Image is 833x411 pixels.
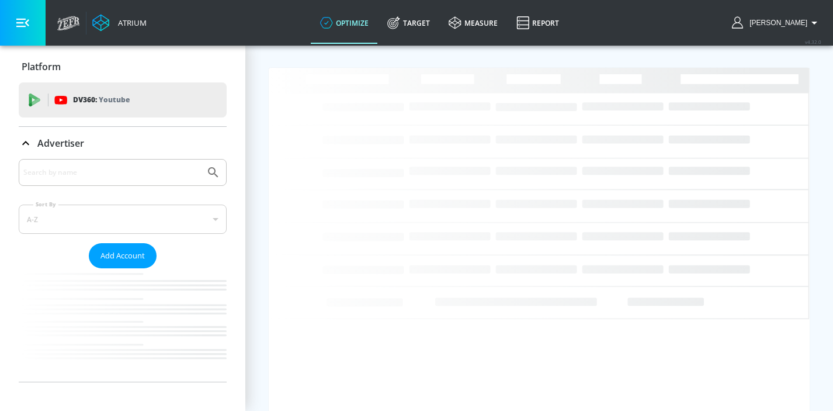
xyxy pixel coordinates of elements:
[805,39,821,45] span: v 4.32.0
[33,201,58,208] label: Sort By
[19,50,227,83] div: Platform
[23,165,200,180] input: Search by name
[19,127,227,160] div: Advertiser
[37,137,84,150] p: Advertiser
[92,14,147,32] a: Atrium
[732,16,821,30] button: [PERSON_NAME]
[745,19,807,27] span: login as: Heather.Aleksis@zefr.com
[507,2,568,44] a: Report
[73,94,130,106] p: DV360:
[100,249,145,263] span: Add Account
[19,268,227,382] nav: list of Advertiser
[89,243,157,268] button: Add Account
[19,82,227,118] div: DV360: Youtube
[378,2,439,44] a: Target
[311,2,378,44] a: optimize
[99,94,130,106] p: Youtube
[439,2,507,44] a: measure
[19,205,227,234] div: A-Z
[113,18,147,28] div: Atrium
[19,159,227,382] div: Advertiser
[22,60,61,73] p: Platform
